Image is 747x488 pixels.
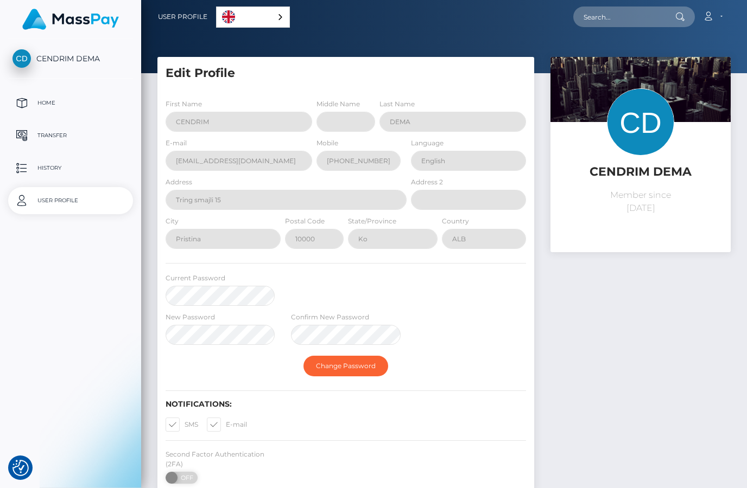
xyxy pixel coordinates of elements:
[166,99,202,109] label: First Name
[22,9,119,30] img: MassPay
[291,312,369,322] label: Confirm New Password
[8,54,133,63] span: CENDRIM DEMA
[550,57,731,177] img: ...
[12,460,29,476] img: Revisit consent button
[166,418,198,432] label: SMS
[379,99,415,109] label: Last Name
[217,7,289,27] a: English
[559,164,723,181] h5: CENDRIM DEMA
[411,138,444,148] label: Language
[166,216,179,226] label: City
[12,127,129,144] p: Transfer
[411,177,443,187] label: Address 2
[559,189,723,215] p: Member since [DATE]
[216,7,290,28] div: Language
[158,5,207,28] a: User Profile
[166,138,187,148] label: E-mail
[12,95,129,111] p: Home
[12,460,29,476] button: Consent Preferences
[8,187,133,214] a: User Profile
[8,89,133,117] a: Home
[8,122,133,149] a: Transfer
[166,177,192,187] label: Address
[207,418,247,432] label: E-mail
[12,160,129,176] p: History
[316,99,360,109] label: Middle Name
[216,7,290,28] aside: Language selected: English
[8,155,133,182] a: History
[172,472,199,484] span: OFF
[316,138,338,148] label: Mobile
[166,450,275,469] label: Second Factor Authentication (2FA)
[348,216,396,226] label: State/Province
[285,216,325,226] label: Postal Code
[166,273,225,283] label: Current Password
[166,65,526,82] h5: Edit Profile
[573,7,675,27] input: Search...
[442,216,469,226] label: Country
[12,192,129,209] p: User Profile
[166,400,526,409] h6: Notifications:
[166,312,215,322] label: New Password
[303,356,388,376] button: Change Password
